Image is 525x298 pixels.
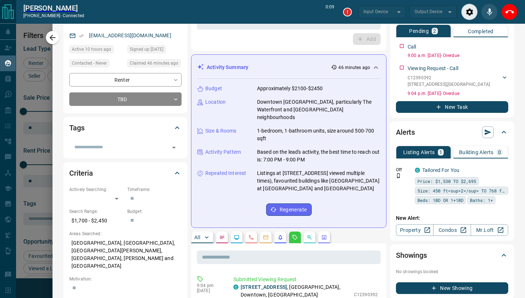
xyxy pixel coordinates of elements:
p: Size & Rooms [205,127,237,135]
p: Building Alerts [459,150,494,155]
p: Motivation: [69,276,182,282]
p: Viewing Request - Call [408,65,458,72]
p: Listings at [STREET_ADDRESS] viewed multiple times), favourited buildings like [GEOGRAPHIC_DATA] ... [257,169,380,192]
div: Tue Sep 16 2025 [127,59,182,69]
p: Pending [409,28,429,34]
p: 2 [433,28,436,34]
p: All [194,235,200,240]
a: Mr.Loft [471,224,508,236]
p: Call [408,43,416,51]
p: [DATE] [197,288,222,293]
p: 1 [439,150,442,155]
div: condos.ca [415,168,420,173]
div: Audio Settings [461,4,478,20]
h2: [PERSON_NAME] [23,4,84,12]
p: 9:04 p.m. [DATE] - Overdue [408,90,508,97]
p: C12390392 [354,291,378,298]
p: Activity Pattern [205,148,241,156]
p: Timeframe: [127,186,182,193]
p: Actively Searching: [69,186,124,193]
span: Claimed 46 minutes ago [130,60,178,67]
div: Fri Aug 02 2019 [127,45,182,56]
button: Open [169,142,179,153]
svg: Push Notification Only [396,173,401,178]
div: Alerts [396,123,508,141]
p: [STREET_ADDRESS] , [GEOGRAPHIC_DATA] [408,81,490,88]
a: [EMAIL_ADDRESS][DOMAIN_NAME] [89,33,171,38]
p: Completed [468,29,494,34]
p: [GEOGRAPHIC_DATA], [GEOGRAPHIC_DATA], [GEOGRAPHIC_DATA][PERSON_NAME], [GEOGRAPHIC_DATA], [PERSON_... [69,237,182,272]
p: Based on the lead's activity, the best time to reach out is: 7:00 PM - 9:00 PM [257,148,380,164]
svg: Notes [219,234,225,240]
p: New Alert: [396,214,508,222]
svg: Listing Alerts [277,234,283,240]
div: Tue Sep 16 2025 [69,45,124,56]
p: Budget [205,85,222,92]
div: Activity Summary46 minutes ago [197,61,380,74]
span: Beds: 1BD OR 1+1BD [417,196,463,204]
div: C12390392[STREET_ADDRESS],[GEOGRAPHIC_DATA] [408,73,508,89]
p: Areas Searched: [69,230,182,237]
div: Mute [481,4,498,20]
p: Off [396,167,411,173]
a: [STREET_ADDRESS] [241,284,287,290]
p: 46 minutes ago [338,64,370,71]
span: Baths: 1+ [470,196,493,204]
p: 9:04 pm [197,283,222,288]
h2: Criteria [69,167,93,179]
p: Approximately $2100-$2450 [257,85,323,92]
svg: Opportunities [307,234,312,240]
span: Price: $1,530 TO $2,695 [417,177,476,185]
a: Property [396,224,433,236]
p: Repeated Interest [205,169,246,177]
svg: Email Verified [79,33,84,38]
svg: Lead Browsing Activity [234,234,240,240]
p: Location [205,98,226,106]
p: 9:00 a.m. [DATE] - Overdue [408,52,508,59]
button: Regenerate [266,203,312,216]
svg: Agent Actions [321,234,327,240]
svg: Emails [263,234,269,240]
p: 1-bedroom, 1-bathroom units, size around 500-700 sqft [257,127,380,142]
div: TBD [69,92,182,106]
div: Criteria [69,164,182,182]
p: [PHONE_NUMBER] - [23,12,84,19]
h2: Tags [69,122,84,134]
h2: Showings [396,249,427,261]
p: C12390392 [408,74,490,81]
div: condos.ca [233,284,238,290]
div: Showings [396,247,508,264]
div: End Call [501,4,518,20]
div: Tags [69,119,182,137]
span: Active 10 hours ago [72,46,111,53]
h2: Alerts [396,126,415,138]
svg: Requests [292,234,298,240]
span: Contacted - Never [72,60,107,67]
p: 0:09 [326,4,334,20]
span: connected [63,13,84,18]
a: Condos [433,224,471,236]
a: Tailored For You [422,167,459,173]
div: Renter [69,73,182,87]
span: Signed up [DATE] [130,46,163,53]
svg: Calls [248,234,254,240]
p: Downtown [GEOGRAPHIC_DATA], particularly The Waterfront and [GEOGRAPHIC_DATA] neighbourhoods [257,98,380,121]
p: Submitted Viewing Request [233,276,378,283]
span: Size: 450 ft<sup>2</sup> TO 768 ft<sup>2</sup> [417,187,506,194]
p: Listing Alerts [403,150,435,155]
p: Activity Summary [207,64,248,71]
p: 0 [498,150,501,155]
p: Search Range: [69,208,124,215]
p: No showings booked [396,268,508,275]
p: Budget: [127,208,182,215]
button: New Task [396,101,508,113]
p: $1,700 - $2,450 [69,215,124,227]
button: New Showing [396,282,508,294]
